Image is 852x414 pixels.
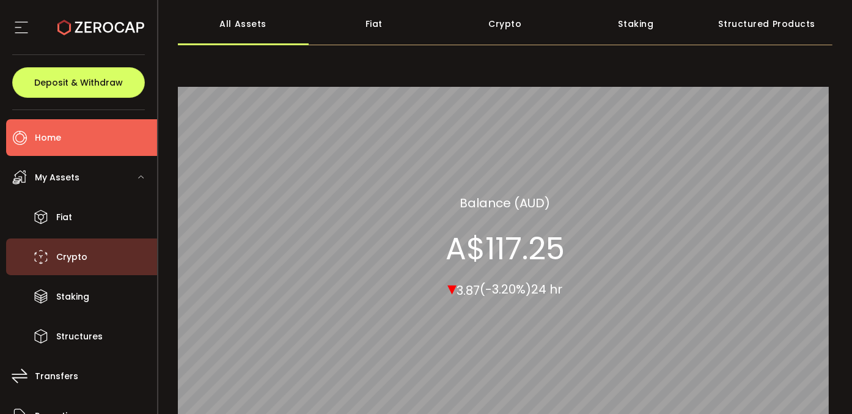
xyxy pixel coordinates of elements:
span: Home [35,129,61,147]
span: Crypto [56,248,87,266]
div: Structured Products [702,2,832,45]
div: Staking [570,2,701,45]
span: ▾ [447,275,457,301]
span: (-3.20%) [480,281,531,298]
span: 3.87 [457,282,480,299]
span: Staking [56,288,89,306]
div: Fiat [309,2,439,45]
span: 24 hr [531,281,562,298]
button: Deposit & Withdraw [12,67,145,98]
iframe: Chat Widget [791,355,852,414]
div: Crypto [439,2,570,45]
section: A$117.25 [446,231,565,267]
span: Transfers [35,368,78,385]
span: Fiat [56,209,72,226]
span: Deposit & Withdraw [34,78,123,87]
span: My Assets [35,169,79,187]
div: All Assets [178,2,309,45]
span: Structures [56,328,103,346]
section: Balance (AUD) [460,194,550,212]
